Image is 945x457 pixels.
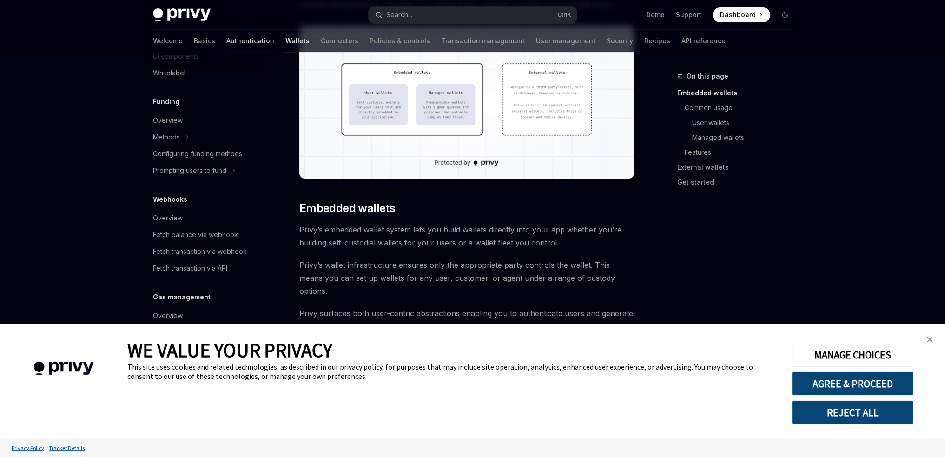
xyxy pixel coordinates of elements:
a: Managed wallets [692,130,800,145]
div: Search... [386,9,412,20]
img: company logo [14,348,113,389]
div: Fetch transaction via webhook [153,246,247,257]
button: MANAGE CHOICES [792,343,913,367]
span: WE VALUE YOUR PRIVACY [127,338,332,362]
a: Support [676,10,701,20]
a: Privacy Policy [9,440,46,456]
a: User management [536,30,595,52]
div: Overview [153,310,183,321]
a: API reference [681,30,726,52]
div: Fetch balance via webhook [153,229,238,240]
img: dark logo [153,8,211,21]
div: Fetch transaction via API [153,263,227,274]
a: Fetch transaction via webhook [145,243,264,260]
span: Privy’s embedded wallet system lets you build wallets directly into your app whether you’re build... [299,223,634,249]
a: Fetch transaction via API [145,260,264,277]
a: Basics [194,30,215,52]
div: Overview [153,115,183,126]
button: Search...CtrlK [369,7,577,23]
div: Configuring funding methods [153,148,242,159]
div: Methods [153,132,180,143]
div: Whitelabel [153,67,185,79]
span: Embedded wallets [299,201,395,216]
a: Whitelabel [145,65,264,81]
a: Overview [145,112,264,129]
a: External wallets [677,160,800,175]
a: Dashboard [713,7,770,22]
a: Tracker Details [46,440,87,456]
a: Common usage [685,100,800,115]
h5: Funding [153,96,179,107]
div: This site uses cookies and related technologies, as described in our privacy policy, for purposes... [127,362,778,381]
a: Wallets [285,30,310,52]
span: Privy’s wallet infrastructure ensures only the appropriate party controls the wallet. This means ... [299,258,634,298]
a: Security [607,30,633,52]
a: Get started [677,175,800,190]
span: Privy surfaces both user-centric abstractions enabling you to authenticate users and generate wal... [299,307,634,346]
a: Embedded wallets [677,86,800,100]
a: close banner [920,330,939,349]
a: Overview [145,307,264,324]
a: Demo [646,10,665,20]
img: close banner [926,336,933,343]
a: Policies & controls [370,30,430,52]
a: Connectors [321,30,358,52]
a: Fetch balance via webhook [145,226,264,243]
a: Features [685,145,800,160]
a: Welcome [153,30,183,52]
span: On this page [687,71,728,82]
a: User wallets [692,115,800,130]
a: Transaction management [441,30,525,52]
a: Overview [145,210,264,226]
div: Overview [153,212,183,224]
div: Prompting users to fund [153,165,226,176]
button: Toggle dark mode [778,7,793,22]
a: Recipes [644,30,670,52]
span: Ctrl K [557,11,571,19]
h5: Webhooks [153,194,187,205]
span: Dashboard [720,10,756,20]
img: images/walletoverview.png [299,26,634,179]
a: Configuring funding methods [145,146,264,162]
button: REJECT ALL [792,400,913,424]
h5: Gas management [153,291,211,303]
button: AGREE & PROCEED [792,371,913,396]
a: Authentication [226,30,274,52]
